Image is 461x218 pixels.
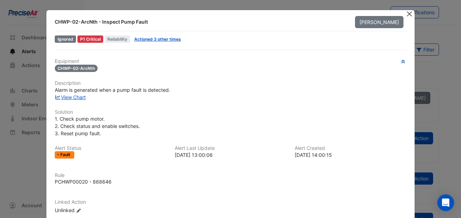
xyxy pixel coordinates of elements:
div: P1 Critical [77,35,104,43]
span: Alarm is generated when a pump fault is detected. [55,87,170,93]
div: CHWP-02-ArcNth - Inspect Pump Fault [55,18,347,25]
div: Open Intercom Messenger [437,194,454,211]
button: [PERSON_NAME] [355,16,403,28]
fa-icon: Edit Linked Action [76,208,81,213]
a: View Chart [55,94,86,100]
h6: Linked Action [55,199,406,205]
h6: Alert Status [55,145,166,151]
span: Reliability [105,35,130,43]
span: 1. Check pump motor. 2. Check status and enable switches. 3. Reset pump fault. [55,116,140,136]
h6: Alert Created [295,145,406,151]
h6: Solution [55,109,406,115]
div: [DATE] 14:00:15 [295,151,406,159]
span: Ignored [55,35,76,43]
button: Close [406,10,413,17]
div: PCHWP00020 - 868646 [55,178,112,185]
span: CHWP-02-ArcNth [55,65,98,72]
h6: Alert Last Update [175,145,286,151]
h6: Equipment [55,58,406,64]
span: [PERSON_NAME] [360,19,399,25]
div: Unlinked [55,207,138,214]
h6: Description [55,80,406,86]
span: Fault [60,153,72,157]
h6: Rule [55,172,406,178]
div: [DATE] 13:00:06 [175,151,286,159]
a: Actioned 3 other times [134,37,181,42]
